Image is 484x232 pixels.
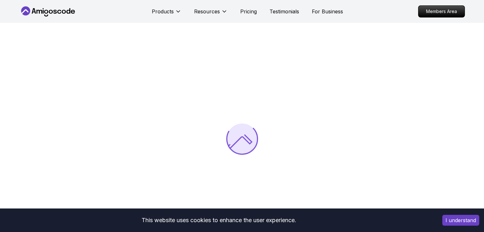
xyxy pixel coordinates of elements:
[445,192,484,222] iframe: chat widget
[442,215,479,226] button: Accept cookies
[5,213,433,227] div: This website uses cookies to enhance the user experience.
[270,8,299,15] a: Testimonials
[194,8,220,15] p: Resources
[312,8,343,15] a: For Business
[418,5,465,17] a: Members Area
[152,8,181,20] button: Products
[240,8,257,15] a: Pricing
[194,8,228,20] button: Resources
[152,8,174,15] p: Products
[418,6,465,17] p: Members Area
